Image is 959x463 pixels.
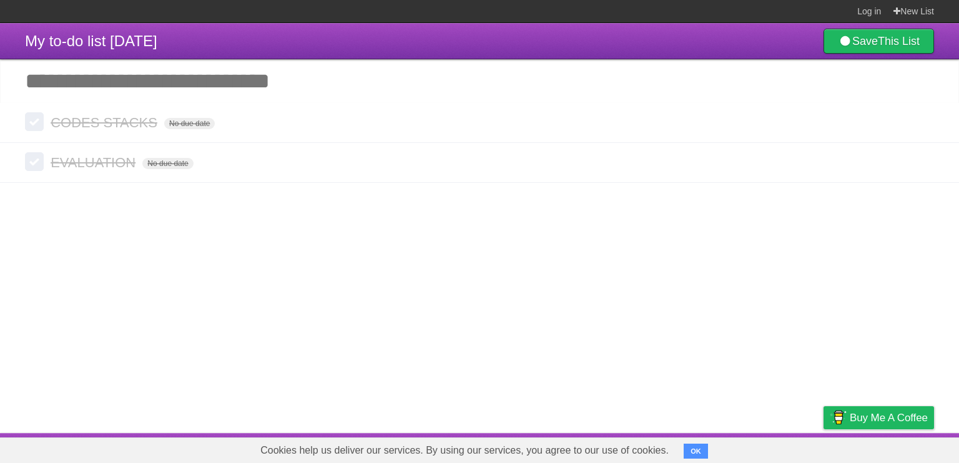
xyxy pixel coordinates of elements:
a: SaveThis List [824,29,934,54]
a: Suggest a feature [855,436,934,460]
span: Cookies help us deliver our services. By using our services, you agree to our use of cookies. [248,438,681,463]
a: Developers [699,436,749,460]
span: CODES STACKS [51,115,160,130]
button: OK [684,444,708,459]
img: Buy me a coffee [830,407,847,428]
a: Terms [765,436,792,460]
label: Done [25,152,44,171]
b: This List [878,35,920,47]
span: Buy me a coffee [850,407,928,429]
a: Buy me a coffee [824,406,934,429]
a: Privacy [807,436,840,460]
span: My to-do list [DATE] [25,32,157,49]
a: About [657,436,684,460]
span: No due date [164,118,215,129]
span: EVALUATION [51,155,139,170]
label: Done [25,112,44,131]
span: No due date [142,158,193,169]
